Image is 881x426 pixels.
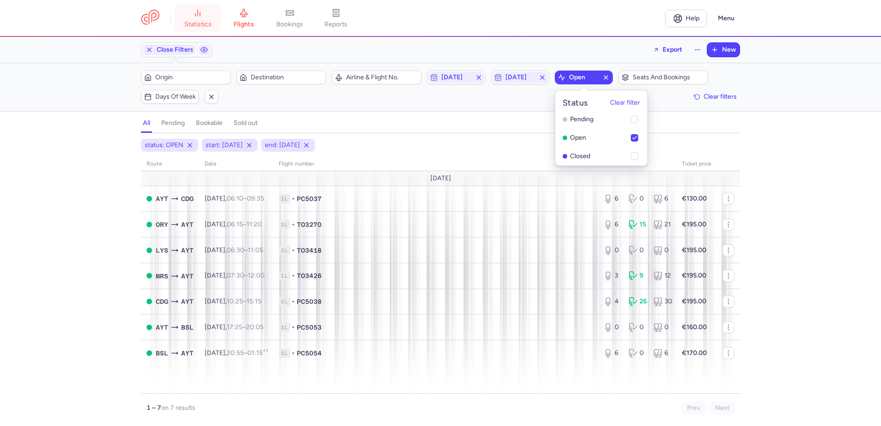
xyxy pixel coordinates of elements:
[205,195,264,202] span: [DATE],
[234,119,258,127] h4: sold out
[141,90,199,104] button: Days of week
[227,272,244,279] time: 07:30
[682,220,706,228] strong: €195.00
[628,194,646,203] div: 0
[707,43,740,57] button: New
[147,196,152,201] span: OPEN
[682,195,707,202] strong: €130.00
[251,74,323,81] span: Destination
[653,349,671,358] div: 6
[155,74,228,81] span: Origin
[297,297,322,306] span: PC5038
[618,71,708,84] button: Seats and bookings
[505,74,535,81] span: [DATE]
[704,93,737,100] span: Clear filters
[205,220,262,228] span: [DATE],
[227,272,264,279] span: –
[221,8,267,29] a: flights
[297,220,322,229] span: TO3270
[205,323,264,331] span: [DATE],
[332,71,422,84] button: Airline & Flight No.
[181,322,194,332] span: Euroairport Swiss, Bâle, Switzerland
[628,271,646,280] div: 9
[227,297,261,305] span: –
[265,141,300,150] span: end: [DATE]
[267,8,313,29] a: bookings
[206,141,243,150] span: start: [DATE]
[722,46,736,53] span: New
[682,401,706,415] button: Prev.
[227,246,244,254] time: 06:30
[712,10,740,27] button: Menu
[147,325,152,330] span: OPEN
[279,297,290,306] span: 1L
[491,71,549,84] button: [DATE]
[663,46,682,53] span: Export
[682,349,707,357] strong: €170.00
[633,74,705,81] span: Seats and bookings
[147,248,152,253] span: OPEN
[205,349,268,357] span: [DATE],
[604,297,621,306] div: 4
[147,299,152,304] span: OPEN
[227,195,264,202] span: –
[181,271,194,281] span: Antalya, Antalya, Turkey
[227,195,243,202] time: 06:10
[236,71,326,84] button: Destination
[181,348,194,358] span: Antalya, Antalya, Turkey
[628,349,646,358] div: 0
[682,323,707,331] strong: €160.00
[156,296,168,307] span: Charles De Gaulle, Paris, France
[141,71,231,84] button: Origin
[628,297,646,306] div: 26
[155,93,196,101] span: Days of week
[710,401,734,415] button: Next
[682,272,706,279] strong: €195.00
[181,296,194,307] span: Antalya, Antalya, Turkey
[682,246,706,254] strong: €195.00
[227,323,242,331] time: 17:25
[297,323,322,332] span: PC5053
[227,220,262,228] span: –
[279,271,290,280] span: 1L
[156,348,168,358] span: Euroairport Swiss, Bâle, Switzerland
[196,119,223,127] h4: bookable
[181,194,194,204] span: Charles De Gaulle, Paris, France
[653,323,671,332] div: 0
[234,20,254,29] span: flights
[628,323,646,332] div: 0
[346,74,418,81] span: Airline & Flight No.
[143,119,150,127] h4: all
[279,323,290,332] span: 1L
[653,271,671,280] div: 12
[157,46,194,53] span: Close Filters
[205,246,263,254] span: [DATE],
[563,117,567,122] span: PENDING
[297,271,322,280] span: TO3426
[147,222,152,227] span: OPEN
[248,272,264,279] time: 12:00
[279,220,290,229] span: 1L
[181,219,194,230] span: Antalya, Antalya, Turkey
[665,10,707,27] a: Help
[247,349,268,357] time: 01:15
[292,194,295,203] span: •
[156,245,168,255] span: St-Exupéry, Lyon, France
[147,273,152,278] span: OPEN
[248,246,263,254] time: 11:05
[145,141,183,150] span: status: OPEN
[653,297,671,306] div: 30
[324,20,347,29] span: reports
[682,297,706,305] strong: €195.00
[691,90,740,104] button: Clear filters
[604,323,621,332] div: 0
[297,349,322,358] span: PC5054
[156,271,168,281] span: Marseille Provence Airport, Marseille, France
[292,297,295,306] span: •
[569,74,599,81] span: open
[441,74,471,81] span: [DATE]
[141,43,197,57] button: Close Filters
[273,157,598,171] th: Flight number
[292,271,295,280] span: •
[247,220,262,228] time: 11:20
